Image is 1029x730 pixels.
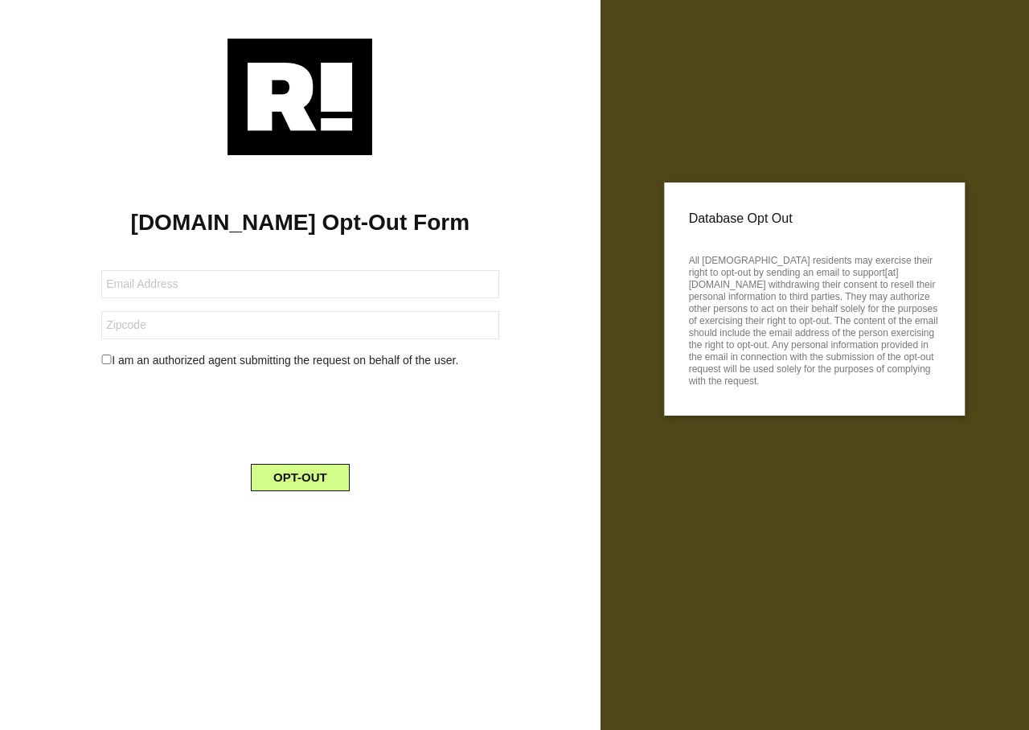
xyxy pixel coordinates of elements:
[101,270,498,298] input: Email Address
[689,250,941,388] p: All [DEMOGRAPHIC_DATA] residents may exercise their right to opt-out by sending an email to suppo...
[89,352,510,369] div: I am an authorized agent submitting the request on behalf of the user.
[689,207,941,231] p: Database Opt Out
[24,209,576,236] h1: [DOMAIN_NAME] Opt-Out Form
[251,464,350,491] button: OPT-OUT
[101,311,498,339] input: Zipcode
[178,382,422,445] iframe: reCAPTCHA
[228,39,372,155] img: Retention.com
